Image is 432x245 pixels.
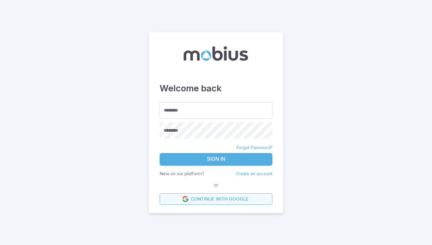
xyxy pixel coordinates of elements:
[237,145,272,151] a: Forgot Password?
[236,171,272,176] a: Create an account
[212,182,220,188] span: or
[160,153,272,166] button: Sign In
[160,193,272,205] a: Continue with Google
[160,170,204,177] p: New on our platform?
[160,82,272,95] h3: Welcome back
